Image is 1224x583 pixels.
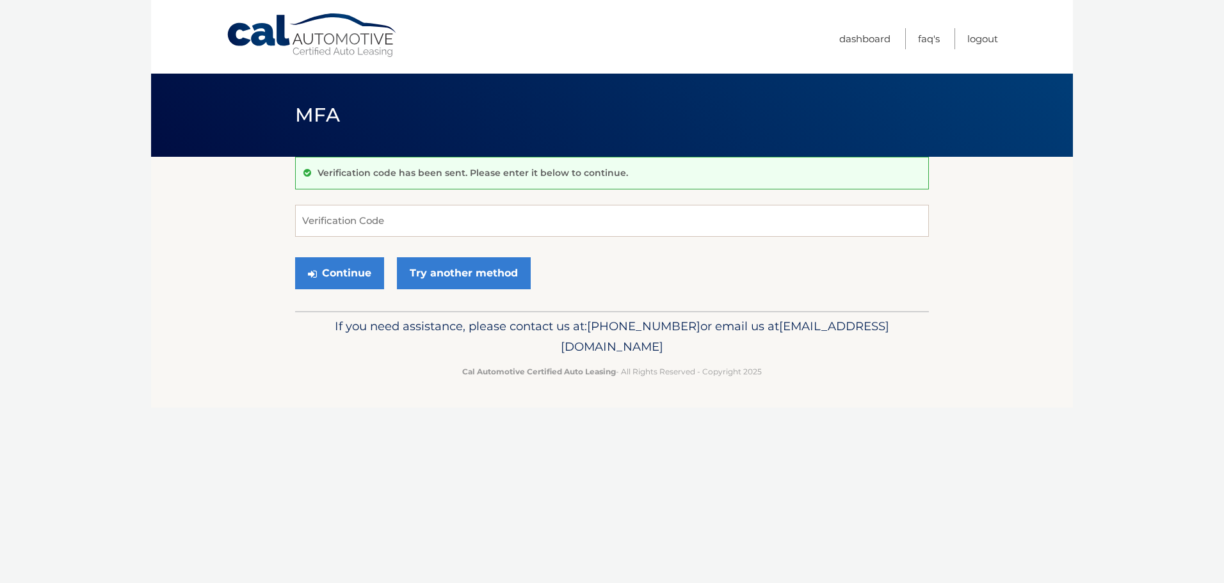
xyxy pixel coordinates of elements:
input: Verification Code [295,205,929,237]
a: Cal Automotive [226,13,399,58]
a: Dashboard [839,28,890,49]
a: Try another method [397,257,531,289]
span: MFA [295,103,340,127]
a: Logout [967,28,998,49]
p: If you need assistance, please contact us at: or email us at [303,316,921,357]
a: FAQ's [918,28,940,49]
button: Continue [295,257,384,289]
span: [PHONE_NUMBER] [587,319,700,333]
p: Verification code has been sent. Please enter it below to continue. [318,167,628,179]
p: - All Rights Reserved - Copyright 2025 [303,365,921,378]
span: [EMAIL_ADDRESS][DOMAIN_NAME] [561,319,889,354]
strong: Cal Automotive Certified Auto Leasing [462,367,616,376]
